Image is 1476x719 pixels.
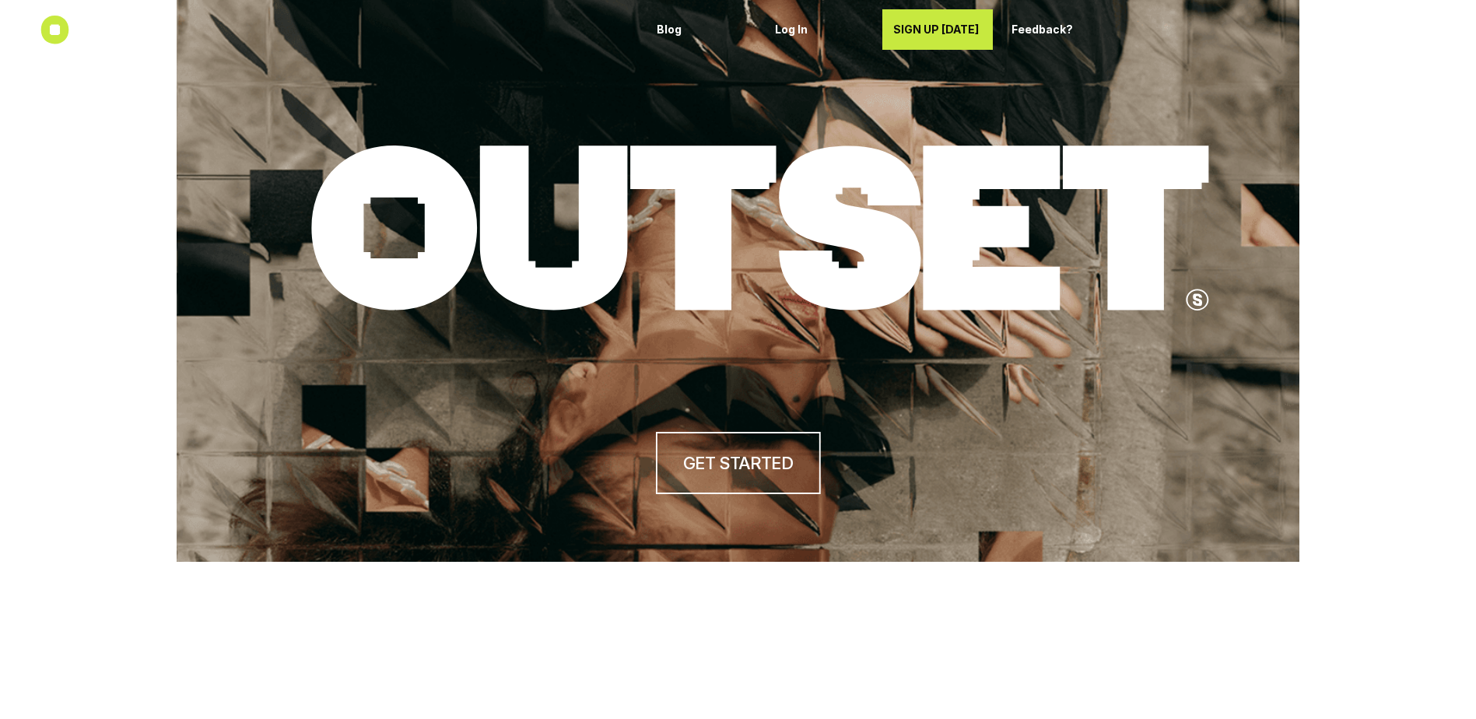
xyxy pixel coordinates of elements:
p: SIGN UP [DATE] [893,23,982,37]
a: GET STARTED [655,432,820,494]
p: Feedback? [1011,23,1100,37]
h4: GET STARTED [683,451,792,475]
p: Log In [775,23,864,37]
a: SIGN UP [DATE] [882,9,993,50]
a: Blog [646,9,756,50]
a: Log In [764,9,875,50]
p: Blog [657,23,745,37]
a: Feedback? [1001,9,1111,50]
